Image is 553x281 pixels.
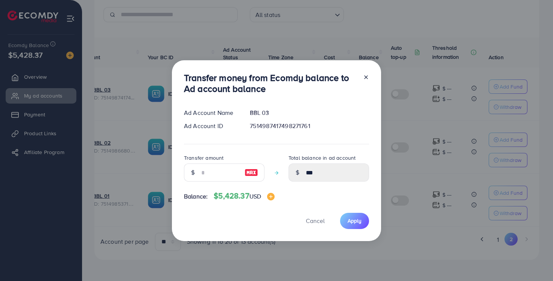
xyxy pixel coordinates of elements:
span: Balance: [184,192,208,201]
img: image [267,193,275,200]
h4: $5,428.37 [214,191,275,201]
label: Total balance in ad account [289,154,355,162]
button: Cancel [296,213,334,229]
span: Cancel [306,217,325,225]
div: Ad Account Name [178,108,244,117]
h3: Transfer money from Ecomdy balance to Ad account balance [184,72,357,94]
span: USD [249,192,261,200]
span: Apply [348,217,362,224]
div: BBL 03 [244,108,375,117]
iframe: Chat [521,247,547,275]
button: Apply [340,213,369,229]
label: Transfer amount [184,154,223,162]
div: 7514987417498271761 [244,122,375,130]
img: image [245,168,258,177]
div: Ad Account ID [178,122,244,130]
